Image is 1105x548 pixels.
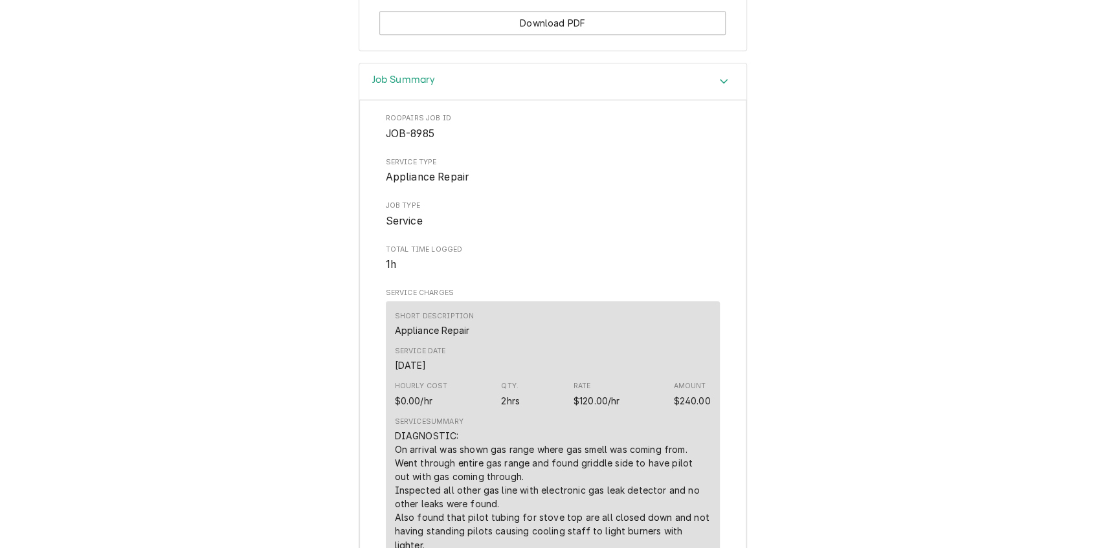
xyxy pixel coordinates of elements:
div: Service Type [386,157,720,185]
div: Short Description [395,323,470,337]
div: Hourly Cost [395,381,448,391]
div: Amount [673,394,710,408]
span: Job Type [386,201,720,211]
div: Quantity [501,381,520,407]
span: JOB-8985 [386,127,434,140]
div: Roopairs Job ID [386,113,720,141]
div: Total Time Logged [386,245,720,272]
div: Accordion Header [359,63,746,100]
button: Accordion Details Expand Trigger [359,63,746,100]
div: Price [574,381,620,407]
div: Quantity [501,394,520,408]
button: Download PDF [379,11,726,35]
div: Short Description [395,311,474,337]
div: Amount [673,381,706,391]
span: Service Type [386,157,720,168]
span: Job Type [386,214,720,229]
span: Service Charges [386,288,720,298]
div: Service Date [395,346,446,356]
span: Service [386,215,423,227]
div: Service Summary [395,417,463,427]
span: 1h [386,258,396,270]
div: Rate [574,381,591,391]
span: Service Type [386,170,720,185]
div: Cost [395,381,448,407]
span: Roopairs Job ID [386,126,720,142]
span: Appliance Repair [386,171,469,183]
div: Amount [673,381,710,407]
div: Qty. [501,381,519,391]
h3: Job Summary [372,74,436,86]
div: Button Group Row [379,11,726,35]
div: Cost [395,394,432,408]
span: Roopairs Job ID [386,113,720,124]
div: Button Group [379,11,726,35]
div: Short Description [395,311,474,322]
span: Total Time Logged [386,257,720,272]
div: Price [574,394,620,408]
div: Job Type [386,201,720,228]
span: Total Time Logged [386,245,720,255]
div: Service Date [395,358,427,372]
div: Service Date [395,346,446,372]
